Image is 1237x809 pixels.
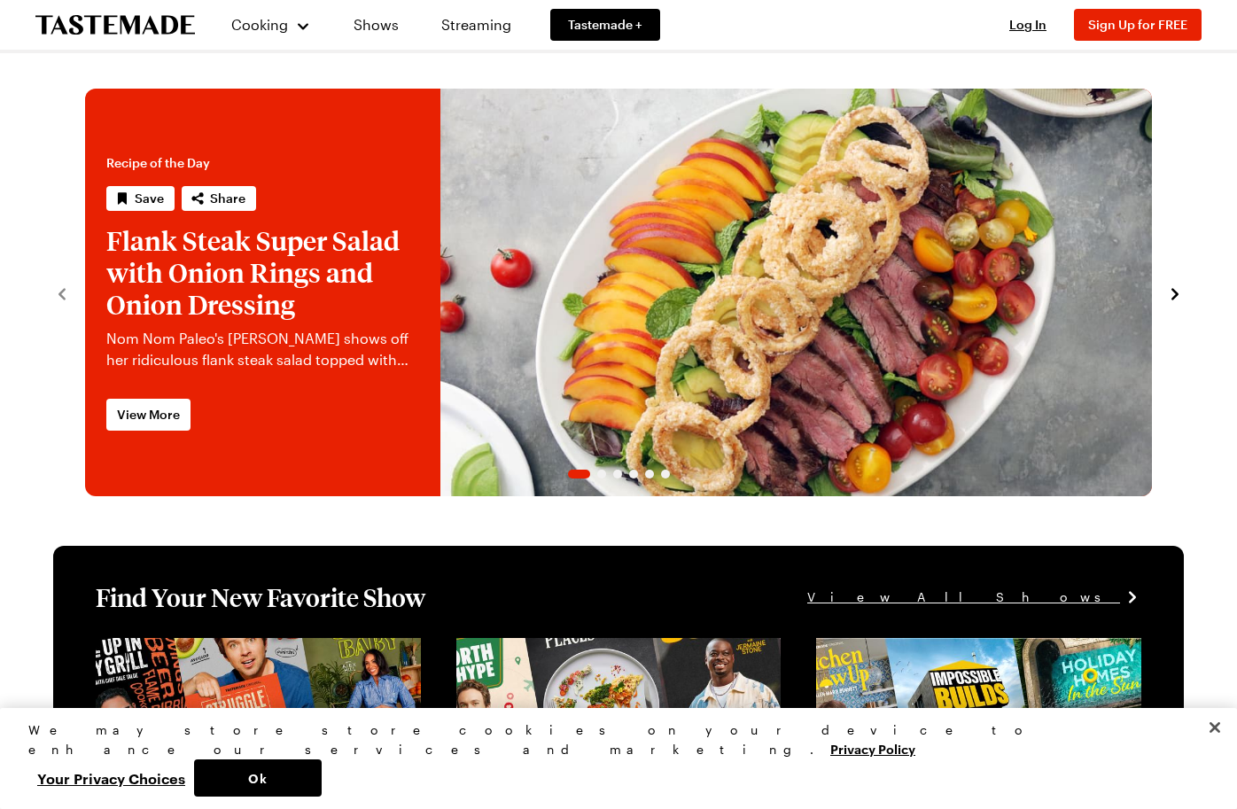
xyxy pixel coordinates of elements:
[96,640,338,657] a: View full content for [object Object]
[210,190,245,207] span: Share
[613,470,622,478] span: Go to slide 3
[830,740,915,757] a: More information about your privacy, opens in a new tab
[1009,17,1046,32] span: Log In
[661,470,670,478] span: Go to slide 6
[135,190,164,207] span: Save
[106,399,191,431] a: View More
[1195,708,1234,747] button: Close
[28,720,1194,759] div: We may store store cookies on your device to enhance our services and marketing.
[96,581,425,613] h1: Find Your New Favorite Show
[35,15,195,35] a: To Tastemade Home Page
[550,9,660,41] a: Tastemade +
[629,470,638,478] span: Go to slide 4
[85,89,1152,496] div: 1 / 6
[230,4,311,46] button: Cooking
[53,282,71,303] button: navigate to previous item
[456,640,698,657] a: View full content for [object Object]
[106,186,175,211] button: Save recipe
[807,587,1141,607] a: View All Shows
[568,470,590,478] span: Go to slide 1
[807,587,1120,607] span: View All Shows
[1088,17,1187,32] span: Sign Up for FREE
[1074,9,1202,41] button: Sign Up for FREE
[1166,282,1184,303] button: navigate to next item
[645,470,654,478] span: Go to slide 5
[28,759,194,797] button: Your Privacy Choices
[28,720,1194,797] div: Privacy
[816,640,1058,657] a: View full content for [object Object]
[231,16,288,33] span: Cooking
[568,16,642,34] span: Tastemade +
[117,406,180,424] span: View More
[194,759,322,797] button: Ok
[597,470,606,478] span: Go to slide 2
[182,186,256,211] button: Share
[992,16,1063,34] button: Log In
